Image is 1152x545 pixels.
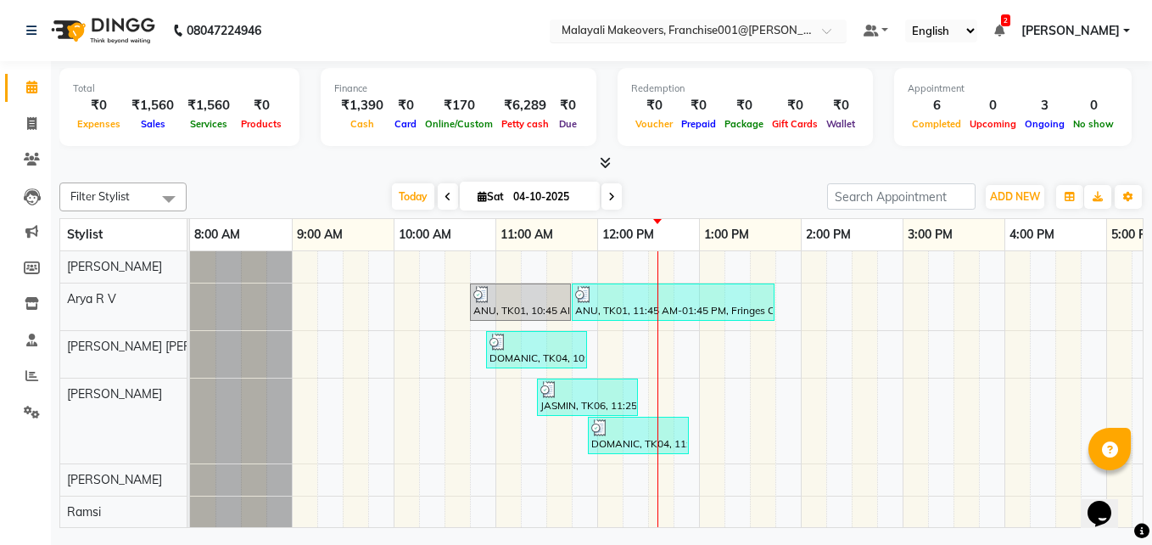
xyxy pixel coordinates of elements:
[720,96,768,115] div: ₹0
[986,185,1044,209] button: ADD NEW
[497,118,553,130] span: Petty cash
[990,190,1040,203] span: ADD NEW
[903,222,957,247] a: 3:00 PM
[67,291,116,306] span: Arya R V
[390,96,421,115] div: ₹0
[73,96,125,115] div: ₹0
[508,184,593,210] input: 2025-10-04
[67,339,260,354] span: [PERSON_NAME] [PERSON_NAME]
[293,222,347,247] a: 9:00 AM
[908,96,965,115] div: 6
[472,286,569,318] div: ANU, TK01, 10:45 AM-11:45 AM, U /V Straight cut
[187,7,261,54] b: 08047224946
[394,222,456,247] a: 10:00 AM
[334,81,583,96] div: Finance
[67,386,162,402] span: [PERSON_NAME]
[590,419,687,452] div: DOMANIC, TK04, 11:55 AM-12:55 PM, Eyebrows Threading
[67,504,101,520] span: Ramsi
[908,118,965,130] span: Completed
[392,183,434,210] span: Today
[488,334,585,366] div: DOMANIC, TK04, 10:55 AM-11:55 AM, Child Cut
[43,7,159,54] img: logo
[390,118,421,130] span: Card
[822,118,859,130] span: Wallet
[1069,96,1118,115] div: 0
[677,96,720,115] div: ₹0
[497,96,553,115] div: ₹6,289
[73,118,125,130] span: Expenses
[631,96,677,115] div: ₹0
[908,81,1118,96] div: Appointment
[553,96,583,115] div: ₹0
[965,118,1021,130] span: Upcoming
[73,81,286,96] div: Total
[346,118,378,130] span: Cash
[768,118,822,130] span: Gift Cards
[125,96,181,115] div: ₹1,560
[1021,22,1120,40] span: [PERSON_NAME]
[827,183,976,210] input: Search Appointment
[768,96,822,115] div: ₹0
[677,118,720,130] span: Prepaid
[190,222,244,247] a: 8:00 AM
[334,96,390,115] div: ₹1,390
[237,118,286,130] span: Products
[631,81,859,96] div: Redemption
[994,23,1004,38] a: 2
[539,381,636,413] div: JASMIN, TK06, 11:25 AM-12:25 PM, U /V Straight cut
[700,222,753,247] a: 1:00 PM
[822,96,859,115] div: ₹0
[496,222,557,247] a: 11:00 AM
[237,96,286,115] div: ₹0
[802,222,855,247] a: 2:00 PM
[573,286,773,318] div: ANU, TK01, 11:45 AM-01:45 PM, Fringes Cut, Child Style Cut
[1021,96,1069,115] div: 3
[555,118,581,130] span: Due
[70,189,130,203] span: Filter Stylist
[598,222,658,247] a: 12:00 PM
[473,190,508,203] span: Sat
[137,118,170,130] span: Sales
[421,118,497,130] span: Online/Custom
[1001,14,1010,26] span: 2
[1021,118,1069,130] span: Ongoing
[421,96,497,115] div: ₹170
[67,227,103,242] span: Stylist
[67,259,162,274] span: [PERSON_NAME]
[720,118,768,130] span: Package
[186,118,232,130] span: Services
[965,96,1021,115] div: 0
[631,118,677,130] span: Voucher
[1081,477,1135,528] iframe: chat widget
[67,472,162,487] span: [PERSON_NAME]
[181,96,237,115] div: ₹1,560
[1005,222,1059,247] a: 4:00 PM
[1069,118,1118,130] span: No show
